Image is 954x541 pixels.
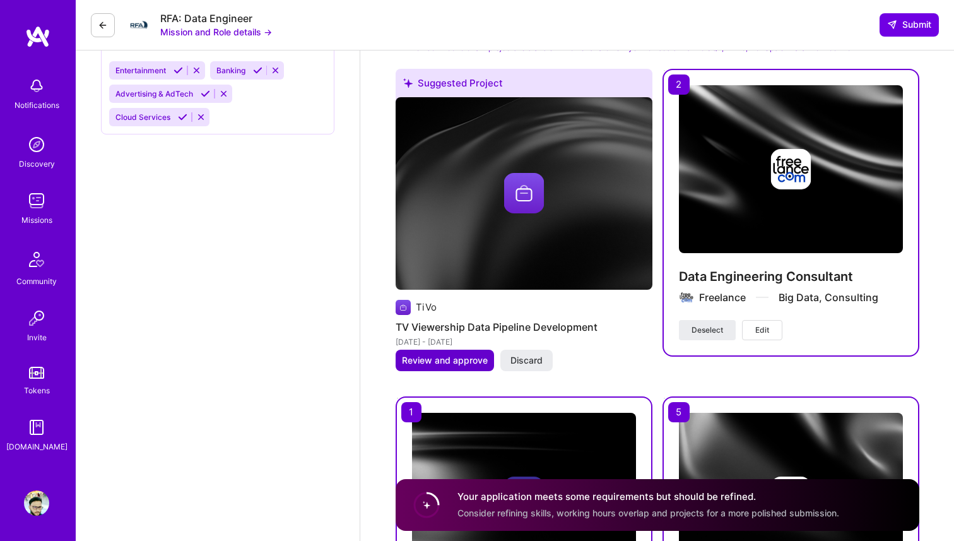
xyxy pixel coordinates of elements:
[115,66,166,75] span: Entertainment
[24,415,49,440] img: guide book
[679,85,903,253] img: cover
[27,331,47,344] div: Invite
[19,157,55,170] div: Discovery
[887,20,897,30] i: icon SendLight
[503,477,544,517] img: Company logo
[192,66,201,75] i: Reject
[21,244,52,275] img: Community
[24,384,50,397] div: Tokens
[271,66,280,75] i: Reject
[416,300,437,314] div: TiVo
[880,13,939,36] div: null
[25,25,50,48] img: logo
[115,89,193,98] span: Advertising & AdTech
[503,173,544,213] img: Company logo
[24,490,49,516] img: User Avatar
[219,89,228,98] i: Reject
[457,490,839,504] h4: Your application meets some requirements but should be refined.
[396,335,652,348] div: [DATE] - [DATE]
[16,275,57,288] div: Community
[770,477,811,517] img: Company logo
[679,268,903,285] h4: Data Engineering Consultant
[160,12,272,25] div: RFA: Data Engineer
[125,18,150,31] img: Company Logo
[457,508,839,518] span: Consider refining skills, working hours overlap and projects for a more polished submission.
[755,324,769,336] span: Edit
[196,112,206,122] i: Reject
[160,25,272,39] button: Mission and Role details →
[253,66,262,75] i: Accept
[216,66,245,75] span: Banking
[24,306,49,331] img: Invite
[770,149,811,189] img: Company logo
[396,97,652,290] img: cover
[510,354,543,367] span: Discard
[178,112,187,122] i: Accept
[403,78,413,88] i: icon SuggestedTeams
[201,89,210,98] i: Accept
[29,367,44,379] img: tokens
[402,354,488,367] span: Review and approve
[24,188,49,213] img: teamwork
[679,290,694,305] img: Company logo
[692,324,723,336] span: Deselect
[21,213,52,227] div: Missions
[6,440,68,453] div: [DOMAIN_NAME]
[396,300,411,315] img: Company logo
[887,18,931,31] span: Submit
[15,98,59,112] div: Notifications
[396,69,652,102] div: Suggested Project
[699,290,878,304] div: Freelance Big Data, Consulting
[756,297,768,298] img: divider
[24,132,49,157] img: discovery
[24,73,49,98] img: bell
[396,319,652,335] h4: TV Viewership Data Pipeline Development
[174,66,183,75] i: Accept
[115,112,170,122] span: Cloud Services
[98,20,108,30] i: icon LeftArrowDark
